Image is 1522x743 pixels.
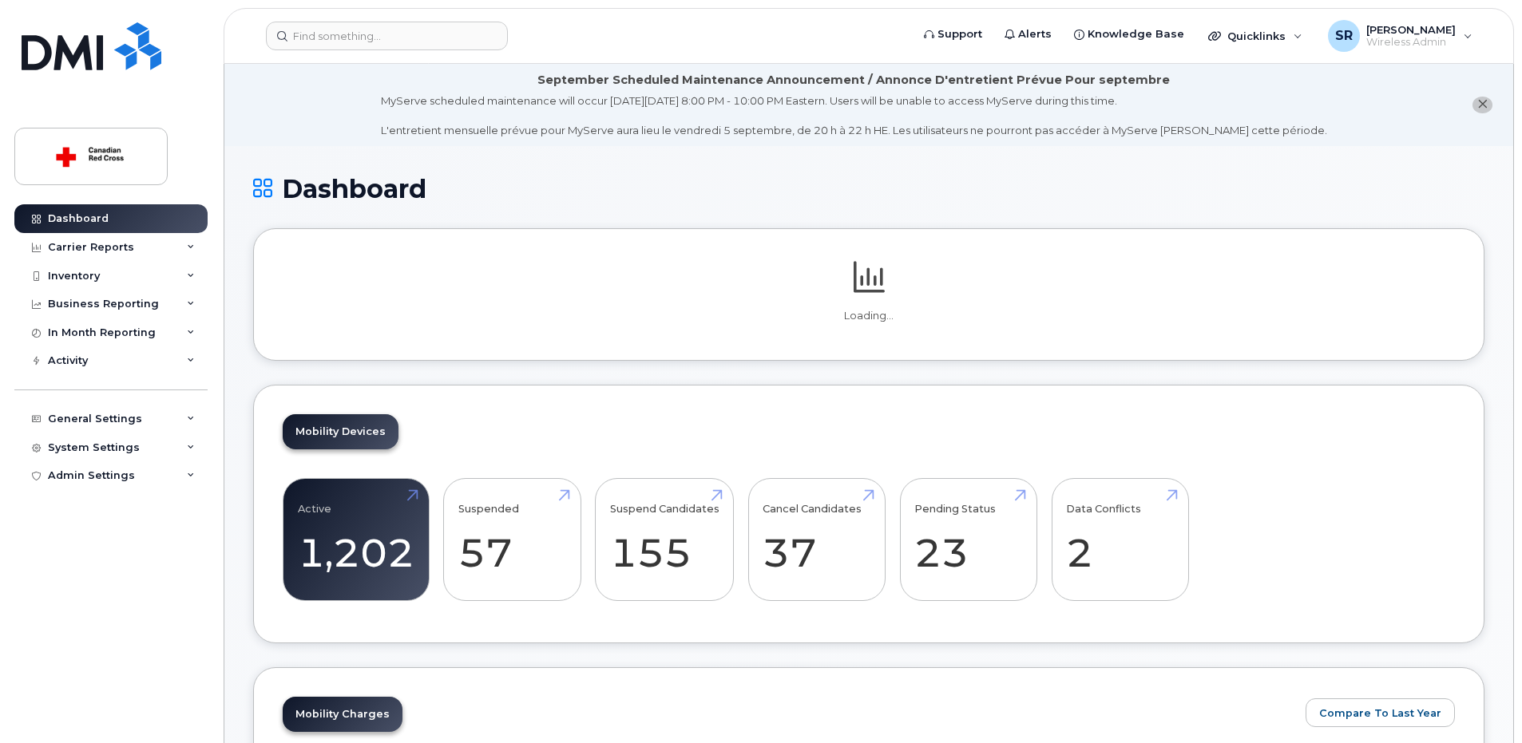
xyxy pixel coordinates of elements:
a: Data Conflicts 2 [1066,487,1174,592]
h1: Dashboard [253,175,1484,203]
a: Mobility Charges [283,697,402,732]
button: Compare To Last Year [1306,698,1455,727]
a: Suspend Candidates 155 [610,487,719,592]
a: Cancel Candidates 37 [763,487,870,592]
span: Compare To Last Year [1319,705,1441,721]
a: Active 1,202 [298,487,414,592]
div: September Scheduled Maintenance Announcement / Annonce D'entretient Prévue Pour septembre [537,72,1170,89]
a: Suspended 57 [458,487,566,592]
p: Loading... [283,309,1455,323]
a: Pending Status 23 [914,487,1022,592]
div: MyServe scheduled maintenance will occur [DATE][DATE] 8:00 PM - 10:00 PM Eastern. Users will be u... [381,93,1327,138]
a: Mobility Devices [283,414,398,449]
button: close notification [1472,97,1492,113]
